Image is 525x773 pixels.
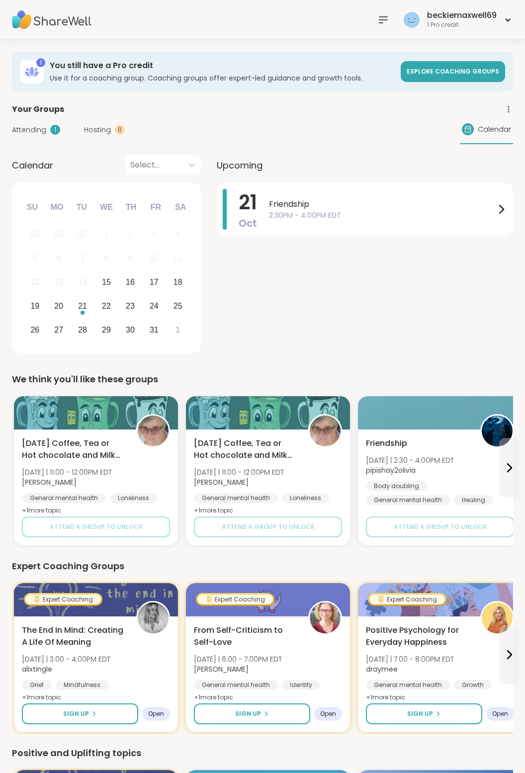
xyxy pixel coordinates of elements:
span: 21 [239,188,257,216]
div: Choose Friday, October 31st, 2025 [143,319,165,341]
div: Fr [145,196,167,218]
div: Growth [454,680,492,690]
div: 31 [150,323,159,337]
div: 27 [54,323,63,337]
div: Not available Wednesday, October 8th, 2025 [96,248,117,269]
div: 1 [50,125,60,135]
div: Choose Wednesday, October 29th, 2025 [96,319,117,341]
div: Healing [454,495,493,505]
button: Attend a group to unlock [366,516,514,537]
div: 19 [30,299,39,313]
span: 2:30PM - 4:00PM EDT [269,210,495,221]
div: 14 [78,275,87,289]
button: Sign Up [366,703,482,724]
div: Loneliness [282,493,329,503]
div: Not available Monday, September 29th, 2025 [48,224,70,246]
span: Sign Up [63,709,89,718]
div: 24 [150,299,159,313]
div: 30 [126,323,135,337]
div: General mental health [194,493,278,503]
div: Expert Coaching Groups [12,559,513,573]
span: Sign Up [407,709,433,718]
div: Expert Coaching [369,595,445,604]
span: Oct [239,216,257,230]
div: Not available Friday, October 10th, 2025 [143,248,165,269]
button: Sign Up [22,703,138,724]
div: Choose Sunday, October 26th, 2025 [24,319,46,341]
div: 29 [102,323,111,337]
div: 29 [54,228,63,241]
div: Not available Tuesday, September 30th, 2025 [72,224,93,246]
div: Not available Friday, October 3rd, 2025 [143,224,165,246]
span: From Self-Criticism to Self-Love [194,624,297,648]
span: Calendar [478,124,511,135]
b: [PERSON_NAME] [22,477,77,487]
div: Expert Coaching [25,595,101,604]
span: Friendship [366,437,407,449]
button: Attend a group to unlock [22,516,170,537]
div: Not available Saturday, October 11th, 2025 [167,248,188,269]
div: 26 [30,323,39,337]
div: 1 [36,58,45,67]
div: Choose Tuesday, October 28th, 2025 [72,319,93,341]
div: Identity [282,680,320,690]
span: [DATE] | 11:00 - 12:00PM EDT [194,467,284,477]
div: 20 [54,299,63,313]
div: General mental health [366,680,450,690]
span: Your Groups [12,103,64,115]
img: Susan [138,416,169,446]
div: Grief [22,680,52,690]
div: 6 [57,252,61,265]
div: Not available Sunday, October 12th, 2025 [24,272,46,293]
span: Positive Psychology for Everyday Happiness [366,624,469,648]
div: Not available Tuesday, October 14th, 2025 [72,272,93,293]
span: [DATE] | 2:30 - 4:00PM EDT [366,455,454,465]
b: [PERSON_NAME] [194,664,249,674]
div: Choose Sunday, October 19th, 2025 [24,295,46,317]
div: Not available Thursday, October 9th, 2025 [120,248,141,269]
div: Not available Wednesday, October 1st, 2025 [96,224,117,246]
div: 10 [150,252,159,265]
span: Attend a group to unlock [222,522,315,531]
div: Sa [170,196,191,218]
div: Choose Thursday, October 30th, 2025 [120,319,141,341]
span: Attend a group to unlock [394,522,487,531]
div: 7 [81,252,85,265]
div: Choose Wednesday, October 22nd, 2025 [96,295,117,317]
div: Loneliness [110,493,157,503]
span: Attending [12,125,46,135]
button: Sign Up [194,703,310,724]
span: Friendship [269,198,495,210]
div: month 2025-10 [23,223,189,342]
div: Mo [46,196,68,218]
div: General mental health [194,680,278,690]
div: Th [120,196,142,218]
div: Choose Monday, October 20th, 2025 [48,295,70,317]
div: 4 [175,228,180,241]
div: Choose Thursday, October 23rd, 2025 [120,295,141,317]
span: [DATE] | 11:00 - 12:00PM EDT [22,467,112,477]
img: alixtingle [138,602,169,633]
span: Explore Coaching Groups [407,67,499,76]
div: Tu [71,196,92,218]
span: [DATE] | 3:00 - 4:00PM EDT [22,654,110,664]
div: Not available Tuesday, October 7th, 2025 [72,248,93,269]
div: 22 [102,299,111,313]
span: Open [148,710,164,718]
div: Not available Sunday, September 28th, 2025 [24,224,46,246]
b: [PERSON_NAME] [194,477,249,487]
div: Body doubling [366,481,427,491]
div: 21 [78,299,87,313]
div: 1 [175,323,180,337]
div: 0 [115,125,125,135]
img: beckiemaxwell69 [404,12,420,28]
div: Not available Thursday, October 2nd, 2025 [120,224,141,246]
div: Choose Saturday, October 25th, 2025 [167,295,188,317]
div: Not available Saturday, October 4th, 2025 [167,224,188,246]
div: 8 [104,252,109,265]
div: General mental health [22,493,106,503]
span: The End In Mind: Creating A Life Of Meaning [22,624,125,648]
div: Not available Monday, October 13th, 2025 [48,272,70,293]
div: Positive and Uplifting topics [12,746,513,760]
div: 2 [128,228,132,241]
